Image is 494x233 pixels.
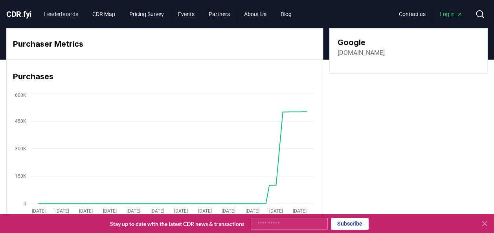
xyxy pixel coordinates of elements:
[79,208,93,214] tspan: [DATE]
[151,208,164,214] tspan: [DATE]
[123,7,170,21] a: Pricing Survey
[38,7,298,21] nav: Main
[293,208,307,214] tspan: [DATE]
[13,38,316,50] h3: Purchaser Metrics
[13,71,316,82] h3: Purchases
[238,7,273,21] a: About Us
[393,7,432,21] a: Contact us
[55,208,69,214] tspan: [DATE]
[198,208,212,214] tspan: [DATE]
[15,118,26,124] tspan: 450K
[274,7,298,21] a: Blog
[24,201,26,206] tspan: 0
[127,208,140,214] tspan: [DATE]
[433,7,469,21] a: Log in
[21,9,24,19] span: .
[393,7,469,21] nav: Main
[86,7,121,21] a: CDR Map
[202,7,236,21] a: Partners
[6,9,31,20] a: CDR.fyi
[32,208,46,214] tspan: [DATE]
[38,7,84,21] a: Leaderboards
[6,9,31,19] span: CDR fyi
[338,48,385,58] a: [DOMAIN_NAME]
[172,7,201,21] a: Events
[338,36,385,48] h3: Google
[440,10,463,18] span: Log in
[15,173,26,179] tspan: 150K
[15,93,26,98] tspan: 600K
[245,208,259,214] tspan: [DATE]
[15,146,26,151] tspan: 300K
[269,208,283,214] tspan: [DATE]
[103,208,117,214] tspan: [DATE]
[174,208,188,214] tspan: [DATE]
[222,208,235,214] tspan: [DATE]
